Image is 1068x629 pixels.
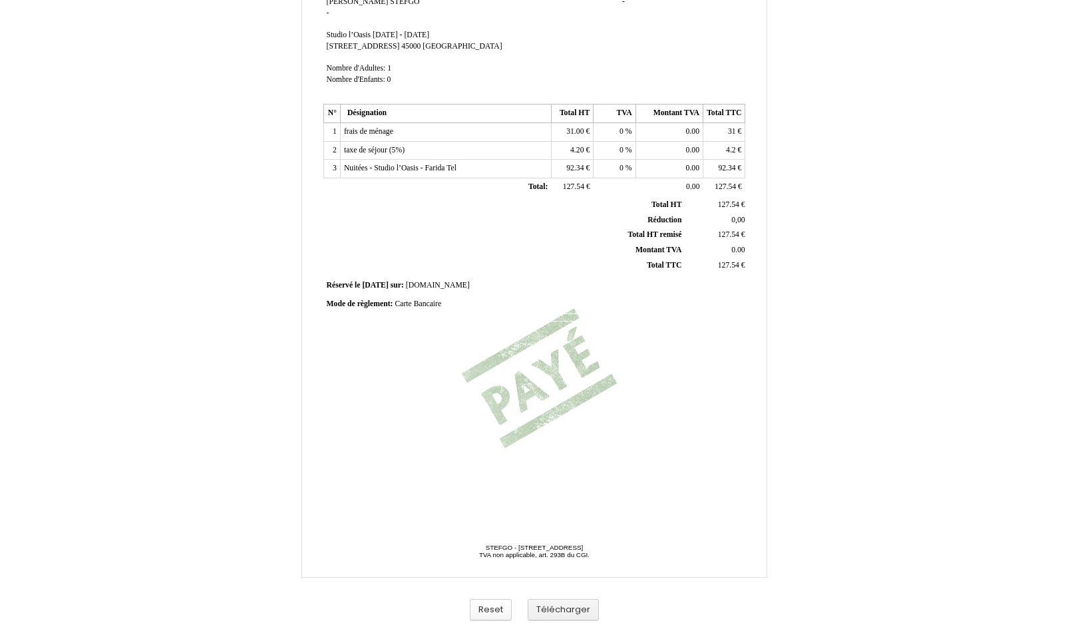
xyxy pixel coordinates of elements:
[551,105,593,123] th: Total HT
[406,281,470,290] span: [DOMAIN_NAME]
[391,281,404,290] span: sur:
[718,164,735,172] span: 92.34
[479,551,590,558] span: TVA non applicable, art. 293B du CGI.
[340,105,551,123] th: Désignation
[731,246,745,254] span: 0.00
[627,230,681,239] span: Total HT remisé
[635,246,681,254] span: Montant TVA
[684,198,747,212] td: €
[423,42,502,51] span: [GEOGRAPHIC_DATA]
[387,64,391,73] span: 1
[718,230,739,239] span: 127.54
[362,281,388,290] span: [DATE]
[323,123,340,142] td: 1
[686,146,699,154] span: 0.00
[373,31,429,39] span: [DATE] - [DATE]
[470,599,512,621] button: Reset
[327,9,329,17] span: -
[684,228,747,243] td: €
[401,42,421,51] span: 45000
[728,127,736,136] span: 31
[703,160,745,178] td: €
[344,146,405,154] span: taxe de séjour (5%)
[635,105,703,123] th: Montant TVA
[686,127,699,136] span: 0.00
[686,182,699,191] span: 0.00
[566,164,584,172] span: 92.34
[566,127,584,136] span: 31.00
[703,178,745,197] td: €
[703,141,745,160] td: €
[647,216,681,224] span: Réduction
[651,200,681,209] span: Total HT
[551,141,593,160] td: €
[594,160,635,178] td: %
[327,42,400,51] span: [STREET_ADDRESS]
[570,146,584,154] span: 4.20
[718,261,739,270] span: 127.54
[647,261,681,270] span: Total TTC
[327,31,371,39] span: Studio l’Oasis
[327,300,393,308] span: Mode de règlement:
[344,164,456,172] span: Nuitées - Studio l’Oasis - Farida Tel
[620,164,623,172] span: 0
[551,160,593,178] td: €
[528,182,548,191] span: Total:
[387,75,391,84] span: 0
[620,146,623,154] span: 0
[726,146,736,154] span: 4.2
[323,160,340,178] td: 3
[323,141,340,160] td: 2
[395,300,441,308] span: Carte Bancaire
[486,544,584,551] span: STEFGO - [STREET_ADDRESS]
[684,258,747,273] td: €
[528,599,599,621] button: Télécharger
[718,200,739,209] span: 127.54
[715,182,736,191] span: 127.54
[594,105,635,123] th: TVA
[594,141,635,160] td: %
[323,105,340,123] th: N°
[551,178,593,197] td: €
[620,127,623,136] span: 0
[594,123,635,142] td: %
[327,64,386,73] span: Nombre d'Adultes:
[563,182,584,191] span: 127.54
[703,105,745,123] th: Total TTC
[731,216,745,224] span: 0,00
[686,164,699,172] span: 0.00
[551,123,593,142] td: €
[327,281,361,290] span: Réservé le
[703,123,745,142] td: €
[327,75,385,84] span: Nombre d'Enfants:
[344,127,393,136] span: frais de ménage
